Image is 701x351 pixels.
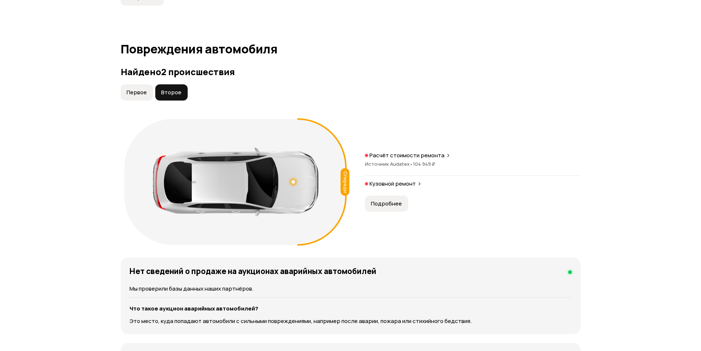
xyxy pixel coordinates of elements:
[155,84,188,101] button: Второе
[161,89,181,96] span: Второе
[369,180,416,187] p: Кузовной ремонт
[130,305,258,312] strong: Что такое аукцион аварийных автомобилей?
[410,161,413,167] span: •
[413,161,435,167] span: 104 949 ₽
[127,89,147,96] span: Первое
[130,285,572,293] p: Мы проверили базы данных наших партнёров.
[121,42,581,56] h1: Повреждения автомобиля
[130,317,572,325] p: Это место, куда попадают автомобили с сильными повреждениями, например после аварии, пожара или с...
[365,161,413,167] span: Источник Audatex
[121,84,153,101] button: Первое
[121,67,581,77] h3: Найдено 2 происшествия
[365,196,408,212] button: Подробнее
[371,200,402,207] span: Подробнее
[369,152,445,159] p: Расчёт стоимости ремонта
[130,266,376,276] h4: Нет сведений о продаже на аукционах аварийных автомобилей
[340,168,349,196] div: Спереди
